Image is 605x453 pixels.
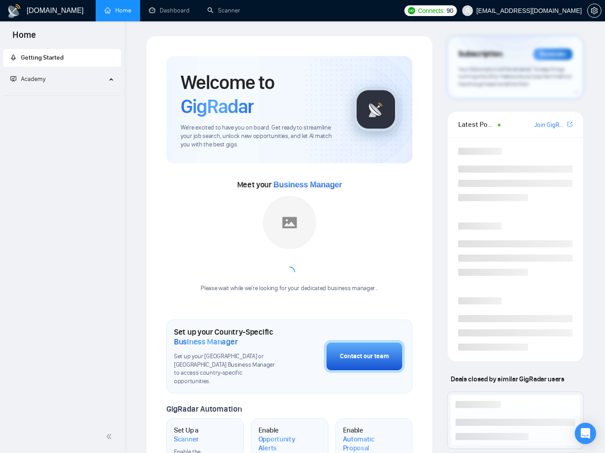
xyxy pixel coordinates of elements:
[207,7,240,14] a: searchScanner
[174,426,215,443] h1: Set Up a
[408,7,415,14] img: upwork-logo.png
[21,54,64,61] span: Getting Started
[575,423,596,444] div: Open Intercom Messenger
[258,426,299,452] h1: Enable
[567,121,573,128] span: export
[447,371,568,387] span: Deals closed by similar GigRadar users
[181,124,339,149] span: We're excited to have you on board. Get ready to streamline your job search, unlock new opportuni...
[174,337,238,347] span: Business Manager
[174,352,279,386] span: Set up your [GEOGRAPHIC_DATA] or [GEOGRAPHIC_DATA] Business Manager to access country-specific op...
[458,119,495,130] span: Latest Posts from the GigRadar Community
[3,92,121,97] li: Academy Homepage
[166,404,242,414] span: GigRadar Automation
[458,47,502,62] span: Subscription
[3,49,121,67] li: Getting Started
[10,54,16,61] span: rocket
[149,7,190,14] a: dashboardDashboard
[5,28,43,47] span: Home
[282,264,297,279] span: loading
[106,432,115,441] span: double-left
[7,4,21,18] img: logo
[354,87,398,132] img: gigradar-logo.png
[105,7,131,14] a: homeHome
[174,435,199,444] span: Scanner
[458,66,571,87] span: Your subscription will be renewed. To keep things running smoothly, make sure your payment method...
[533,49,573,60] div: Reminder
[237,180,342,190] span: Meet your
[447,6,453,16] span: 90
[258,435,299,452] span: Opportunity Alerts
[195,284,383,293] div: Please wait while we're looking for your dedicated business manager...
[534,120,565,130] a: Join GigRadar Slack Community
[274,180,342,189] span: Business Manager
[324,340,405,373] button: Contact our team
[181,94,254,118] span: GigRadar
[340,352,389,361] div: Contact our team
[567,120,573,129] a: export
[464,8,471,14] span: user
[418,6,444,16] span: Connects:
[10,75,45,83] span: Academy
[181,70,339,118] h1: Welcome to
[21,75,45,83] span: Academy
[587,7,601,14] a: setting
[174,327,279,347] h1: Set up your Country-Specific
[263,196,316,249] img: placeholder.png
[587,4,601,18] button: setting
[10,76,16,82] span: fund-projection-screen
